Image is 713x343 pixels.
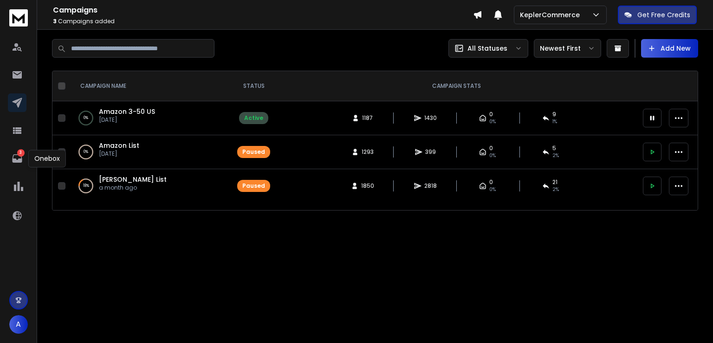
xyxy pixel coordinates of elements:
[641,39,698,58] button: Add New
[28,150,66,167] div: Onebox
[362,114,373,122] span: 1187
[552,111,556,118] span: 9
[9,315,28,334] button: A
[276,71,637,101] th: CAMPAIGN STATS
[69,71,232,101] th: CAMPAIGN NAME
[99,107,155,116] a: Amazon 3-50 US
[489,178,493,186] span: 0
[244,114,263,122] div: Active
[242,182,265,190] div: Paused
[69,101,232,135] td: 0%Amazon 3-50 US[DATE]
[242,148,265,156] div: Paused
[534,39,601,58] button: Newest First
[618,6,697,24] button: Get Free Credits
[552,145,556,152] span: 5
[489,152,496,159] span: 0%
[424,114,437,122] span: 1430
[361,182,374,190] span: 1850
[99,141,139,150] a: Amazon List
[425,148,436,156] span: 399
[552,118,557,125] span: 1 %
[552,186,559,193] span: 2 %
[84,113,88,123] p: 0 %
[424,182,437,190] span: 2818
[467,44,507,53] p: All Statuses
[637,10,690,20] p: Get Free Credits
[232,71,276,101] th: STATUS
[17,149,25,157] p: 3
[99,184,167,191] p: a month ago
[53,5,473,16] h1: Campaigns
[489,111,493,118] span: 0
[83,181,89,191] p: 18 %
[53,17,57,25] span: 3
[99,116,155,124] p: [DATE]
[69,169,232,203] td: 18%[PERSON_NAME] Lista month ago
[362,148,374,156] span: 1293
[8,149,26,168] a: 3
[552,178,557,186] span: 21
[552,152,559,159] span: 2 %
[99,150,139,158] p: [DATE]
[99,175,167,184] a: [PERSON_NAME] List
[53,18,473,25] p: Campaigns added
[84,147,88,157] p: 0 %
[520,10,583,20] p: KeplerCommerce
[489,145,493,152] span: 0
[489,118,496,125] span: 0%
[9,9,28,26] img: logo
[489,186,496,193] span: 0%
[69,135,232,169] td: 0%Amazon List[DATE]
